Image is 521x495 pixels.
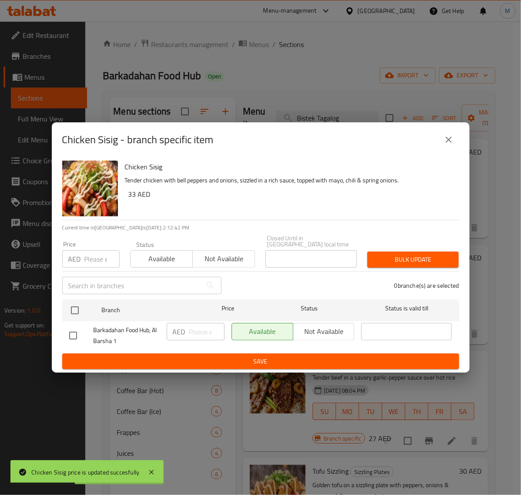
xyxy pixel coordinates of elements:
[84,250,120,268] input: Please enter price
[125,175,452,186] p: Tender chicken with bell peppers and onions, sizzled in a rich sauce, topped with mayo, chili & s...
[62,133,214,147] h2: Chicken Sisig - branch specific item
[361,303,452,314] span: Status is valid till
[367,252,459,268] button: Bulk update
[62,277,202,294] input: Search in branches
[68,254,81,264] p: AED
[196,253,252,265] span: Not available
[199,303,257,314] span: Price
[94,325,160,347] span: Barkadahan Food Hub, Al Barsha 1
[31,468,139,477] div: Chicken Sisig price is updated succesfully
[125,161,452,173] h6: Chicken Sisig
[62,354,459,370] button: Save
[101,305,192,316] span: Branch
[189,323,225,340] input: Please enter price
[374,254,452,265] span: Bulk update
[394,281,459,290] p: 0 branche(s) are selected
[62,224,459,232] p: Current time in [GEOGRAPHIC_DATA] is [DATE] 2:12:42 PM
[69,356,452,367] span: Save
[134,253,189,265] span: Available
[438,129,459,150] button: close
[192,250,255,268] button: Not available
[130,250,193,268] button: Available
[264,303,354,314] span: Status
[62,161,118,216] img: Chicken Sisig
[128,188,452,200] h6: 33 AED
[173,327,185,337] p: AED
